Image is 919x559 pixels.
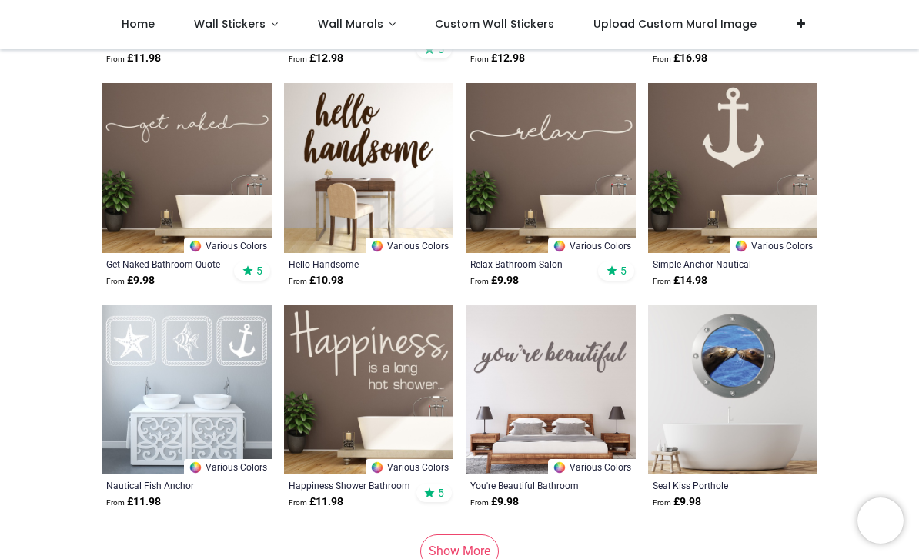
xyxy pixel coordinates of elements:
img: Color Wheel [189,461,202,474]
img: Color Wheel [370,461,384,474]
a: Various Colors [184,238,272,253]
a: Various Colors [366,459,453,474]
strong: £ 11.98 [289,494,343,510]
span: From [653,277,671,285]
img: Color Wheel [553,461,566,474]
span: From [470,55,489,63]
img: Get Naked Bathroom Quote Wall Sticker [102,83,272,253]
iframe: Brevo live chat [857,497,904,544]
span: From [653,498,671,507]
img: Nautical Fish Anchor Bathroom Wall Sticker [102,305,272,475]
a: Various Colors [730,238,817,253]
a: Relax Bathroom Salon [470,258,599,270]
strong: £ 9.98 [106,273,155,288]
span: From [289,498,307,507]
img: Color Wheel [734,239,748,253]
strong: £ 9.98 [470,494,519,510]
a: Seal Kiss Porthole [653,479,781,491]
img: Relax Bathroom Salon Wall Sticker [466,83,636,253]
img: Hello Handsome Barbour Salon Wall Sticker [284,83,454,253]
span: From [289,55,307,63]
a: Happiness Shower Bathroom Quote [289,479,417,491]
span: Home [122,16,155,32]
strong: £ 14.98 [653,273,707,288]
span: From [106,498,125,507]
a: Various Colors [548,238,636,253]
span: From [470,277,489,285]
a: Hello Handsome [PERSON_NAME] Salon [289,258,417,270]
a: You're Beautiful Bathroom Salon [470,479,599,491]
img: Happiness Shower Bathroom Quote Wall Sticker [284,305,454,475]
img: Simple Anchor Nautical Wall Sticker [648,83,818,253]
span: 5 [256,264,262,278]
span: From [470,498,489,507]
span: Upload Custom Mural Image [593,16,757,32]
span: Custom Wall Stickers [435,16,554,32]
img: Color Wheel [189,239,202,253]
span: From [289,277,307,285]
a: Get Naked Bathroom Quote [106,258,235,270]
span: 5 [438,486,444,500]
span: Wall Murals [318,16,383,32]
img: Color Wheel [553,239,566,253]
a: Simple Anchor Nautical [653,258,781,270]
strong: £ 12.98 [470,51,525,66]
strong: £ 11.98 [106,51,161,66]
img: Seal Kiss Porthole Wall Sticker [648,305,818,475]
span: Wall Stickers [194,16,266,32]
a: Various Colors [366,238,453,253]
span: From [106,55,125,63]
strong: £ 11.98 [106,494,161,510]
a: Nautical Fish Anchor Bathroom [106,479,235,491]
strong: £ 9.98 [653,494,701,510]
a: Various Colors [184,459,272,474]
strong: £ 10.98 [289,273,343,288]
span: From [653,55,671,63]
a: Various Colors [548,459,636,474]
img: You're Beautiful Bathroom Salon Wall Sticker [466,305,636,475]
span: From [106,277,125,285]
strong: £ 16.98 [653,51,707,66]
strong: £ 9.98 [470,273,519,288]
img: Color Wheel [370,239,384,253]
span: 5 [620,264,627,278]
strong: £ 12.98 [289,51,343,66]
